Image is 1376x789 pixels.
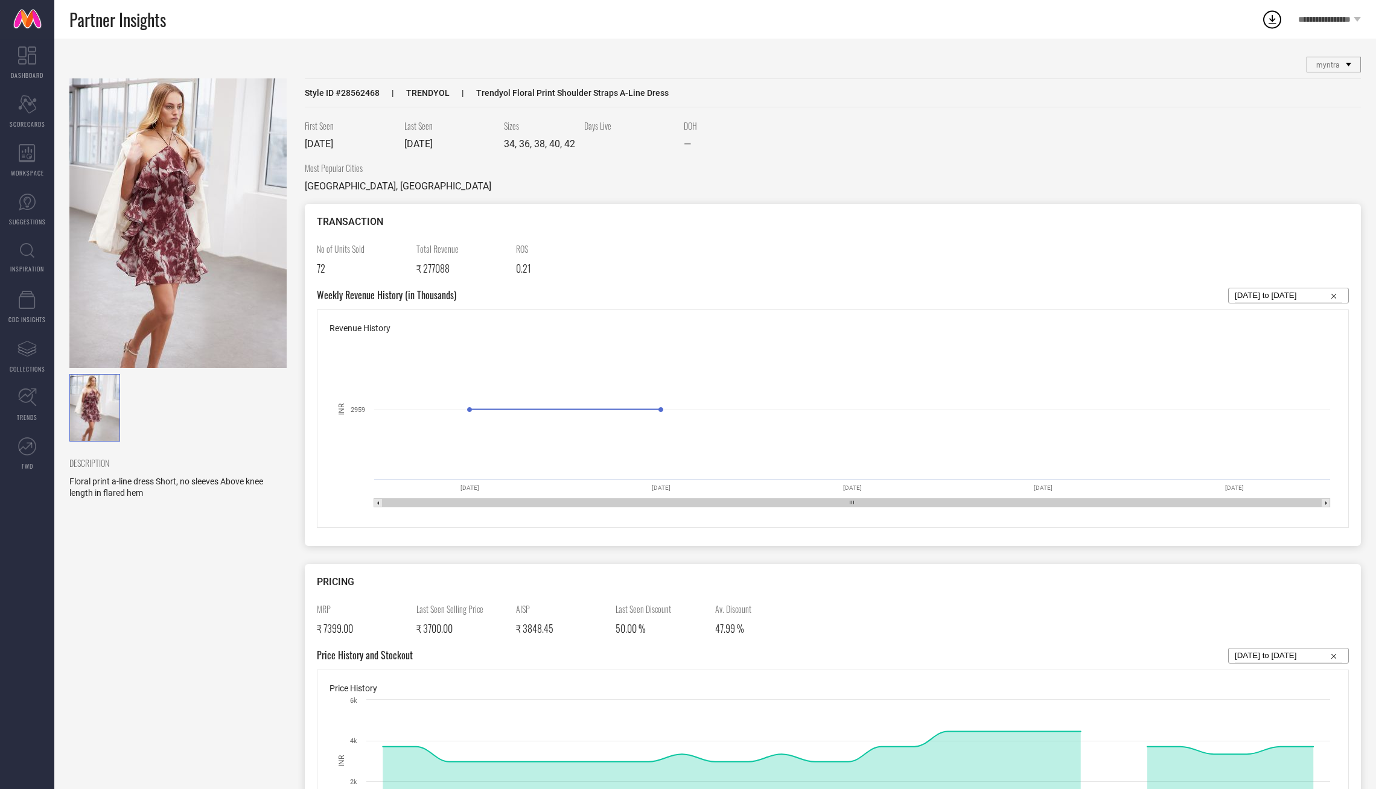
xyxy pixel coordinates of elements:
[350,697,357,705] text: 6k
[416,603,507,615] span: Last Seen Selling Price
[350,778,357,786] text: 2k
[584,119,675,132] span: Days Live
[317,648,413,664] span: Price History and Stockout
[337,755,346,767] text: INR
[516,621,553,636] span: ₹ 3848.45
[69,7,166,32] span: Partner Insights
[516,242,607,255] span: ROS
[11,71,43,80] span: DASHBOARD
[1316,61,1340,69] span: myntra
[380,88,450,98] span: TRENDYOL
[337,403,346,415] text: INR
[516,261,531,276] span: 0.21
[69,457,278,469] span: DESCRIPTION
[416,261,450,276] span: ₹ 277088
[351,406,365,414] text: 2959
[10,119,45,128] span: SCORECARDS
[516,603,607,615] span: AISP
[504,138,575,150] span: 34, 36, 38, 40, 42
[305,119,395,132] span: First Seen
[330,683,377,693] span: Price History
[1235,648,1342,663] input: Select...
[22,461,33,471] span: FWD
[1034,484,1053,491] text: [DATE]
[9,217,46,226] span: SUGGESTIONS
[317,288,456,303] span: Weekly Revenue History (in Thousands)
[8,315,46,324] span: CDC INSIGHTS
[1225,484,1244,491] text: [DATE]
[684,138,691,150] span: —
[715,603,806,615] span: Av. Discount
[1235,288,1342,303] input: Select...
[652,484,670,491] text: [DATE]
[616,603,706,615] span: Last Seen Discount
[330,323,390,333] span: Revenue History
[317,576,1349,588] div: PRICING
[504,119,575,132] span: Sizes
[460,484,479,491] text: [DATE]
[404,138,433,150] span: [DATE]
[317,242,407,255] span: No of Units Sold
[843,484,862,491] text: [DATE]
[305,88,380,98] span: Style ID # 28562468
[305,162,491,174] span: Most Popular Cities
[17,413,37,422] span: TRENDS
[317,216,1349,227] div: TRANSACTION
[1261,8,1283,30] div: Open download list
[684,119,774,132] span: DOH
[317,261,325,276] span: 72
[10,364,45,373] span: COLLECTIONS
[416,242,507,255] span: Total Revenue
[305,180,491,192] span: [GEOGRAPHIC_DATA], [GEOGRAPHIC_DATA]
[69,477,263,498] span: Floral print a-line dress Short, no sleeves Above knee length in flared hem
[317,621,353,636] span: ₹ 7399.00
[305,138,333,150] span: [DATE]
[450,88,669,98] span: Trendyol Floral Print Shoulder Straps A-Line Dress
[350,737,357,745] text: 4k
[715,621,744,636] span: 47.99 %
[317,603,407,615] span: MRP
[616,621,646,636] span: 50.00 %
[416,621,453,636] span: ₹ 3700.00
[10,264,44,273] span: INSPIRATION
[11,168,44,177] span: WORKSPACE
[404,119,495,132] span: Last Seen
